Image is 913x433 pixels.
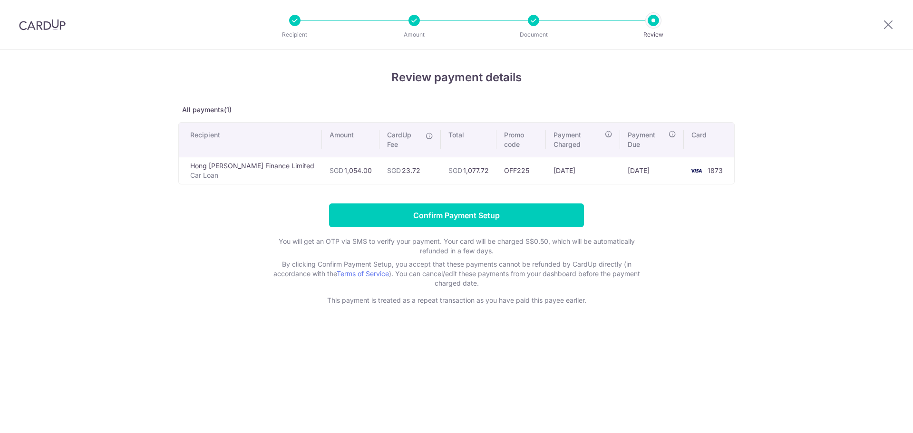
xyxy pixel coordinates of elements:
a: Terms of Service [337,269,389,278]
td: 1,077.72 [441,157,496,184]
span: SGD [387,166,401,174]
span: Payment Charged [554,130,602,149]
h4: Review payment details [178,69,735,86]
td: [DATE] [620,157,684,184]
input: Confirm Payment Setup [329,203,584,227]
p: By clicking Confirm Payment Setup, you accept that these payments cannot be refunded by CardUp di... [266,260,647,288]
span: SGD [448,166,462,174]
img: <span class="translation_missing" title="translation missing: en.account_steps.new_confirm_form.b... [687,165,706,176]
td: Hong [PERSON_NAME] Finance Limited [179,157,322,184]
iframe: Opens a widget where you can find more information [852,404,903,428]
span: CardUp Fee [387,130,421,149]
p: This payment is treated as a repeat transaction as you have paid this payee earlier. [266,296,647,305]
td: 23.72 [379,157,441,184]
p: Recipient [260,30,330,39]
th: Recipient [179,123,322,157]
p: You will get an OTP via SMS to verify your payment. Your card will be charged S$0.50, which will ... [266,237,647,256]
span: 1873 [708,166,723,174]
td: 1,054.00 [322,157,379,184]
img: CardUp [19,19,66,30]
p: Review [618,30,689,39]
th: Amount [322,123,379,157]
th: Total [441,123,496,157]
th: Card [684,123,734,157]
p: Document [498,30,569,39]
p: Car Loan [190,171,314,180]
td: OFF225 [496,157,546,184]
td: [DATE] [546,157,620,184]
p: All payments(1) [178,105,735,115]
th: Promo code [496,123,546,157]
span: Payment Due [628,130,666,149]
span: SGD [330,166,343,174]
p: Amount [379,30,449,39]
